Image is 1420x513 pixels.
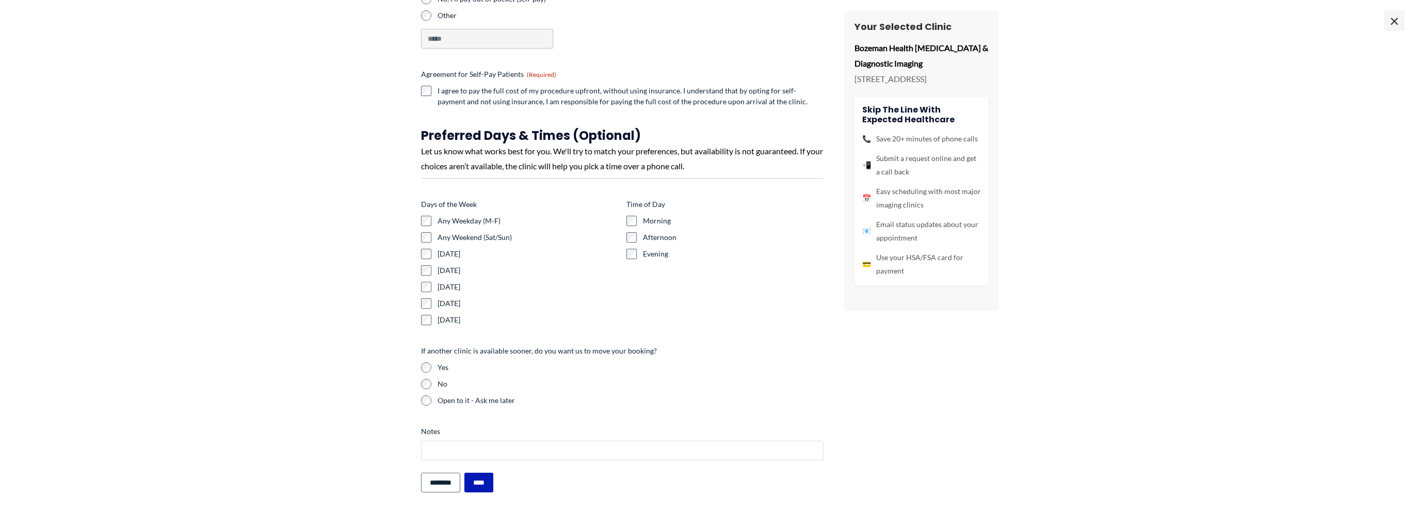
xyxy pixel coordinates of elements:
li: Use your HSA/FSA card for payment [862,251,981,278]
label: Evening [643,249,824,259]
p: Bozeman Health [MEDICAL_DATA] & Diagnostic Imaging [854,40,989,71]
li: Email status updates about your appointment [862,218,981,245]
p: [STREET_ADDRESS] [854,71,989,87]
h4: Skip the line with Expected Healthcare [862,105,981,124]
label: Notes [421,426,824,437]
label: Other [438,10,618,21]
label: I agree to pay the full cost of my procedure upfront, without using insurance. I understand that ... [438,86,824,106]
label: [DATE] [438,315,618,325]
legend: Time of Day [626,199,665,210]
span: 📲 [862,158,871,172]
legend: Agreement for Self-Pay Patients [421,69,556,79]
label: [DATE] [438,265,618,276]
li: Save 20+ minutes of phone calls [862,132,981,146]
label: Afternoon [643,232,824,243]
span: 💳 [862,258,871,271]
span: 📞 [862,132,871,146]
label: Open to it - Ask me later [438,395,824,406]
label: Yes [438,362,824,373]
h3: Your Selected Clinic [854,21,989,33]
label: [DATE] [438,249,618,259]
input: Other Choice, please specify [421,29,553,49]
label: Any Weekend (Sat/Sun) [438,232,618,243]
li: Submit a request online and get a call back [862,152,981,179]
label: No [438,379,824,389]
li: Easy scheduling with most major imaging clinics [862,185,981,212]
h3: Preferred Days & Times (Optional) [421,127,824,143]
label: [DATE] [438,298,618,309]
label: Morning [643,216,824,226]
legend: If another clinic is available sooner, do you want us to move your booking? [421,346,657,356]
label: [DATE] [438,282,618,292]
label: Any Weekday (M-F) [438,216,618,226]
div: Let us know what works best for you. We'll try to match your preferences, but availability is not... [421,143,824,174]
legend: Days of the Week [421,199,477,210]
span: × [1384,10,1405,31]
span: 📧 [862,225,871,238]
span: (Required) [527,71,556,78]
span: 📅 [862,191,871,205]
